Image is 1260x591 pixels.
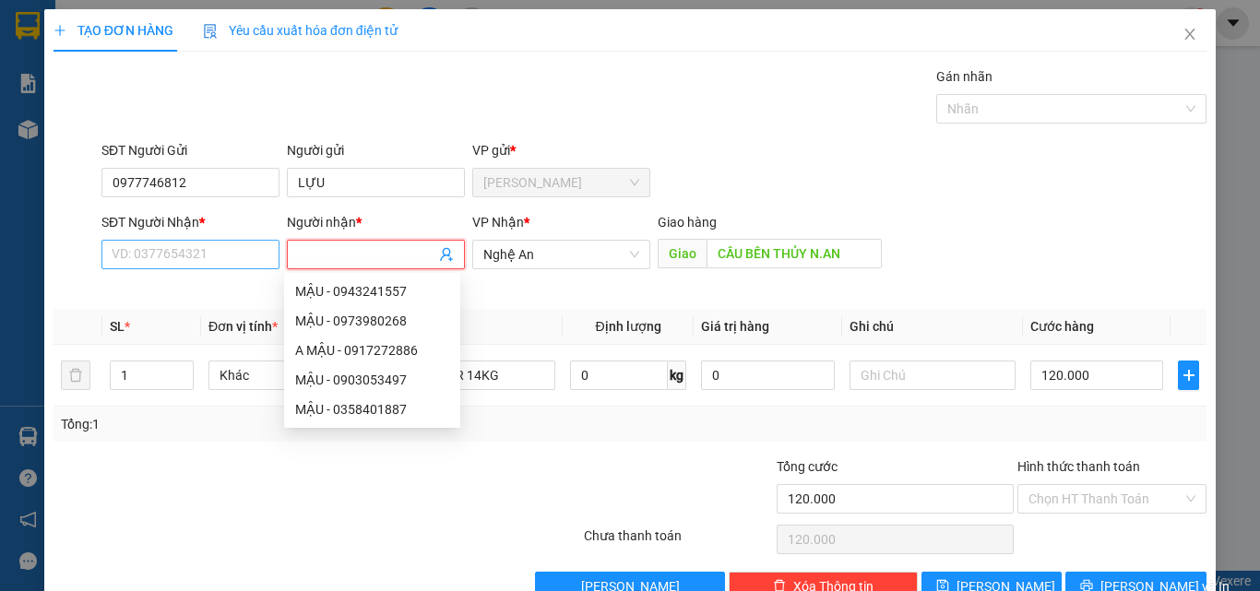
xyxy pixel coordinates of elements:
span: plus [1179,368,1198,383]
div: A MẬU - 0917272886 [284,336,460,365]
h2: BLC1309250015 [10,107,155,137]
span: Bảo Lộc [483,169,639,196]
div: MẬU - 0903053497 [284,365,460,395]
b: [DOMAIN_NAME] [246,15,446,45]
button: delete [61,361,90,390]
label: Hình thức thanh toán [1017,459,1140,474]
div: MẬU - 0903053497 [295,370,449,390]
span: plus [53,24,66,37]
input: Dọc đường [707,239,882,268]
span: Giá trị hàng [701,319,769,334]
div: Tên không hợp lệ [287,271,465,292]
div: SĐT Người Nhận [101,212,279,232]
span: TẠO ĐƠN HÀNG [53,23,173,38]
button: Close [1164,9,1216,61]
div: Người gửi [287,140,465,160]
span: SL [110,319,125,334]
input: 0 [701,361,834,390]
div: SĐT Người Gửi [101,140,279,160]
div: Chưa thanh toán [582,526,775,558]
div: MẬU - 0973980268 [284,306,460,336]
span: Cước hàng [1030,319,1094,334]
label: Gán nhãn [936,69,993,84]
span: Tổng cước [777,459,838,474]
img: icon [203,24,218,39]
span: Khác [220,361,363,389]
div: MẬU - 0358401887 [295,399,449,420]
span: close [1183,27,1197,41]
span: Nghệ An [483,241,639,268]
button: plus [1178,361,1199,390]
div: MẬU - 0973980268 [295,311,449,331]
span: Giao [658,239,707,268]
b: Công ty TNHH [PERSON_NAME] [76,23,275,94]
div: MẬU - 0943241557 [284,277,460,306]
div: Người nhận [287,212,465,232]
span: Giao hàng [658,215,717,230]
div: MẬU - 0358401887 [284,395,460,424]
div: MẬU - 0943241557 [295,281,449,301]
span: VP Nhận [472,215,524,230]
span: kg [668,361,686,390]
div: A MẬU - 0917272886 [295,340,449,361]
input: VD: Bàn, Ghế [389,361,555,390]
th: Ghi chú [842,309,1023,345]
span: Định lượng [595,319,660,334]
input: Ghi Chú [850,361,1016,390]
h1: Giao dọc đường [97,107,340,234]
div: VP gửi [472,140,650,160]
span: Đơn vị tính [208,319,278,334]
div: Tổng: 1 [61,414,488,434]
span: user-add [439,247,454,262]
span: Yêu cầu xuất hóa đơn điện tử [203,23,398,38]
